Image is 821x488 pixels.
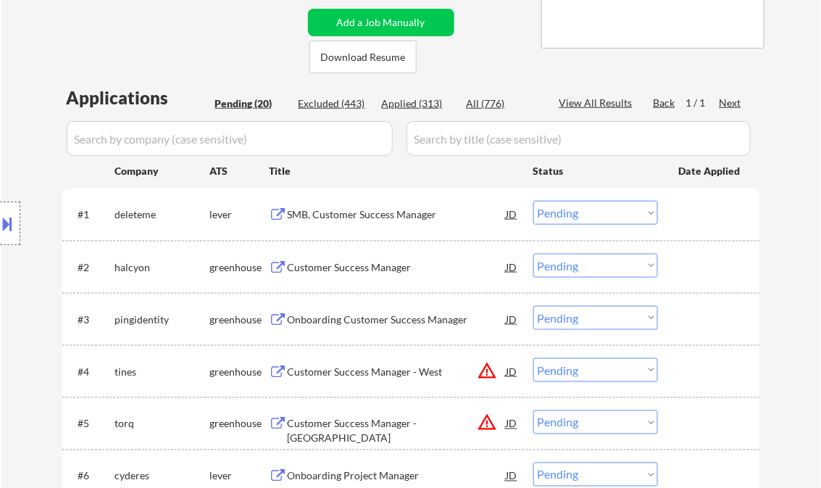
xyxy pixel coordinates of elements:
[407,121,751,156] input: Search by title (case sensitive)
[382,96,454,111] div: Applied (313)
[308,9,454,36] button: Add a Job Manually
[115,365,210,379] div: tines
[115,469,210,484] div: cyderes
[115,417,210,431] div: torq
[720,96,743,110] div: Next
[559,96,637,110] div: View All Results
[505,201,520,227] div: JD
[299,96,371,111] div: Excluded (443)
[210,365,270,379] div: greenhouse
[288,207,507,222] div: SMB, Customer Success Manager
[654,96,677,110] div: Back
[78,469,104,484] div: #6
[78,417,104,431] div: #5
[288,365,507,379] div: Customer Success Manager - West
[686,96,720,110] div: 1 / 1
[505,358,520,384] div: JD
[288,260,507,275] div: Customer Success Manager
[288,313,507,327] div: Onboarding Customer Success Manager
[288,417,507,445] div: Customer Success Manager - [GEOGRAPHIC_DATA]
[309,41,417,73] button: Download Resume
[210,417,270,431] div: greenhouse
[505,254,520,280] div: JD
[270,164,520,178] div: Title
[533,157,658,183] div: Status
[505,306,520,332] div: JD
[288,469,507,484] div: Onboarding Project Manager
[505,410,520,437] div: JD
[210,469,270,484] div: lever
[478,413,498,433] button: warning_amber
[478,360,498,381] button: warning_amber
[78,365,104,379] div: #4
[467,96,539,111] div: All (776)
[679,164,743,178] div: Date Applied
